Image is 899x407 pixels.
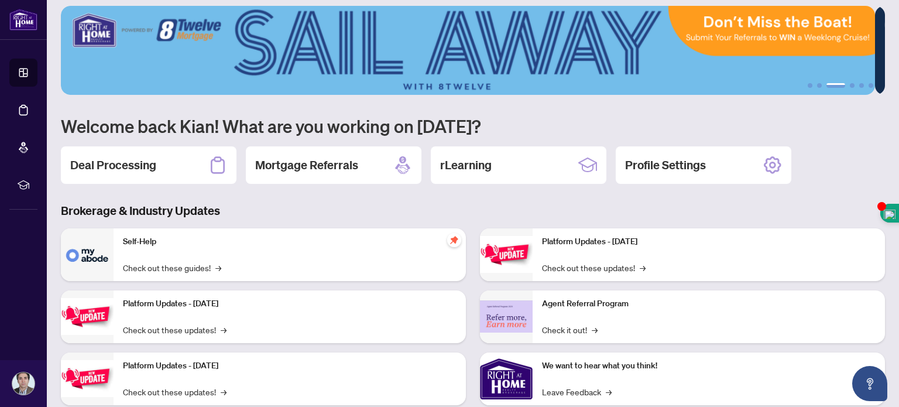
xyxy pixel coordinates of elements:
[9,9,37,30] img: logo
[12,372,35,395] img: Profile Icon
[606,385,612,398] span: →
[61,6,875,95] img: Slide 2
[817,83,822,88] button: 2
[850,83,855,88] button: 4
[123,261,221,274] a: Check out these guides!→
[123,235,457,248] p: Self-Help
[61,115,885,137] h1: Welcome back Kian! What are you working on [DATE]?
[808,83,812,88] button: 1
[61,228,114,281] img: Self-Help
[221,385,227,398] span: →
[542,261,646,274] a: Check out these updates!→
[852,366,887,401] button: Open asap
[61,298,114,335] img: Platform Updates - September 16, 2025
[123,385,227,398] a: Check out these updates!→
[61,360,114,397] img: Platform Updates - July 21, 2025
[542,235,876,248] p: Platform Updates - [DATE]
[480,300,533,333] img: Agent Referral Program
[70,157,156,173] h2: Deal Processing
[221,323,227,336] span: →
[480,236,533,273] img: Platform Updates - June 23, 2025
[640,261,646,274] span: →
[255,157,358,173] h2: Mortgage Referrals
[859,83,864,88] button: 5
[61,203,885,219] h3: Brokerage & Industry Updates
[625,157,706,173] h2: Profile Settings
[123,360,457,372] p: Platform Updates - [DATE]
[123,323,227,336] a: Check out these updates!→
[869,83,873,88] button: 6
[542,297,876,310] p: Agent Referral Program
[480,353,533,405] img: We want to hear what you think!
[123,297,457,310] p: Platform Updates - [DATE]
[592,323,598,336] span: →
[542,385,612,398] a: Leave Feedback→
[215,261,221,274] span: →
[826,83,845,88] button: 3
[440,157,492,173] h2: rLearning
[447,233,461,247] span: pushpin
[542,360,876,372] p: We want to hear what you think!
[542,323,598,336] a: Check it out!→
